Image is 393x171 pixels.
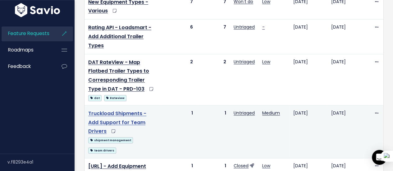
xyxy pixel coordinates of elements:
[372,150,387,165] div: Open Intercom Messenger
[234,24,255,30] a: Untriaged
[234,110,255,116] a: Untriaged
[197,20,230,54] td: 7
[104,95,126,101] span: Rateview
[290,20,327,54] td: [DATE]
[7,154,75,170] div: v.f8293e4a1
[88,110,146,135] a: Truckload Shipments - Add Support for Team Drivers
[8,63,31,70] span: Feedback
[8,47,34,53] span: Roadmaps
[327,54,370,105] td: [DATE]
[290,54,327,105] td: [DATE]
[88,95,102,101] span: dat
[88,147,116,154] span: team drivers
[8,30,49,37] span: Feature Requests
[327,20,370,54] td: [DATE]
[262,110,280,116] a: Medium
[2,26,52,41] a: Feature Requests
[88,94,102,101] a: dat
[197,54,230,105] td: 2
[234,163,249,169] a: Closed
[262,59,270,65] a: Low
[197,105,230,158] td: 1
[88,136,133,144] a: shipment management
[290,105,327,158] td: [DATE]
[159,20,197,54] td: 6
[159,54,197,105] td: 2
[88,24,151,49] a: Rating API - Loadsmart - Add Additional Trailer Types
[327,105,370,158] td: [DATE]
[2,43,52,57] a: Roadmaps
[234,59,255,65] a: Untriaged
[104,94,126,101] a: Rateview
[88,146,116,154] a: team drivers
[262,24,265,30] a: -
[159,105,197,158] td: 1
[88,137,133,143] span: shipment management
[13,3,62,17] img: logo-white.9d6f32f41409.svg
[2,59,52,74] a: Feedback
[88,59,149,92] a: DAT RateView - Map Flatbed Trailer Types to Corresponding Trailer Type in DAT - PRD-103
[262,163,270,169] a: Low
